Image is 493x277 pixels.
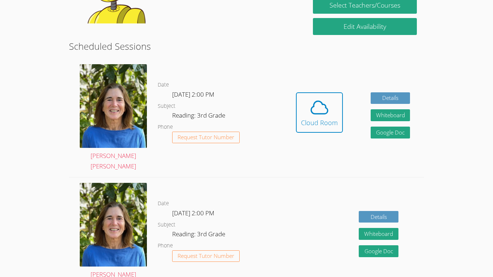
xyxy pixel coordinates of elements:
dd: Reading: 3rd Grade [172,110,227,123]
span: Request Tutor Number [178,253,234,259]
a: Google Doc [371,127,410,138]
dd: Reading: 3rd Grade [172,229,227,241]
a: Details [359,211,398,223]
button: Request Tutor Number [172,132,240,144]
a: Details [371,92,410,104]
div: Cloud Room [301,118,338,128]
a: Google Doc [359,245,398,257]
img: avatar.png [80,64,147,148]
button: Whiteboard [359,228,398,240]
dt: Phone [158,241,173,250]
dt: Phone [158,123,173,132]
dt: Subject [158,220,175,229]
button: Cloud Room [296,92,343,133]
dt: Date [158,80,169,89]
a: Edit Availability [313,18,417,35]
button: Request Tutor Number [172,250,240,262]
dt: Date [158,199,169,208]
dt: Subject [158,102,175,111]
a: [PERSON_NAME] [PERSON_NAME] [80,64,147,172]
span: Request Tutor Number [178,135,234,140]
span: [DATE] 2:00 PM [172,209,214,217]
h2: Scheduled Sessions [69,39,424,53]
span: [DATE] 2:00 PM [172,90,214,98]
button: Whiteboard [371,109,410,121]
img: avatar.png [80,183,147,266]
